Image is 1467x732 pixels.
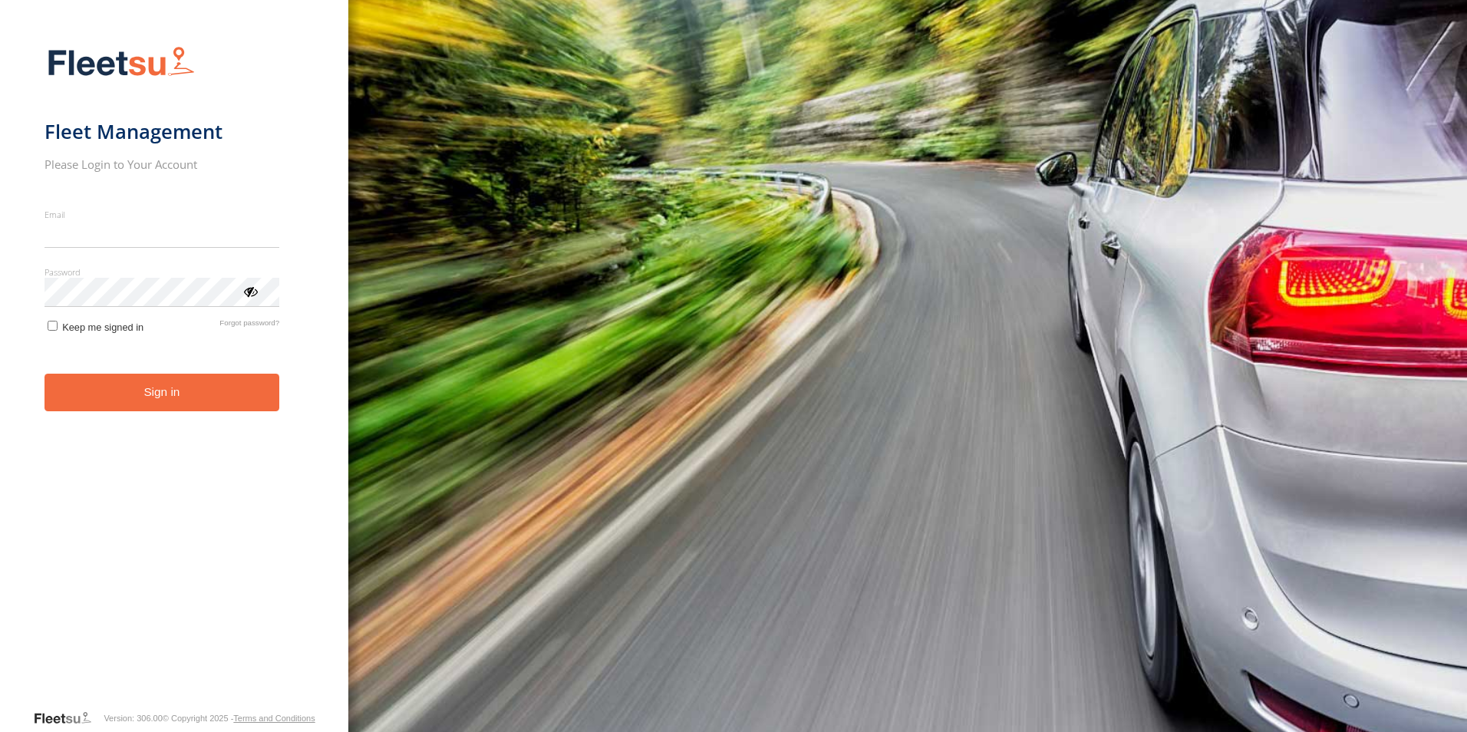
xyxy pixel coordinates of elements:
[48,321,58,331] input: Keep me signed in
[233,714,315,723] a: Terms and Conditions
[45,43,198,82] img: Fleetsu
[163,714,315,723] div: © Copyright 2025 -
[45,374,280,411] button: Sign in
[45,119,280,144] h1: Fleet Management
[45,37,305,709] form: main
[104,714,162,723] div: Version: 306.00
[45,266,280,278] label: Password
[45,157,280,172] h2: Please Login to Your Account
[62,321,143,333] span: Keep me signed in
[219,318,279,333] a: Forgot password?
[242,283,258,298] div: ViewPassword
[45,209,280,220] label: Email
[33,711,104,726] a: Visit our Website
